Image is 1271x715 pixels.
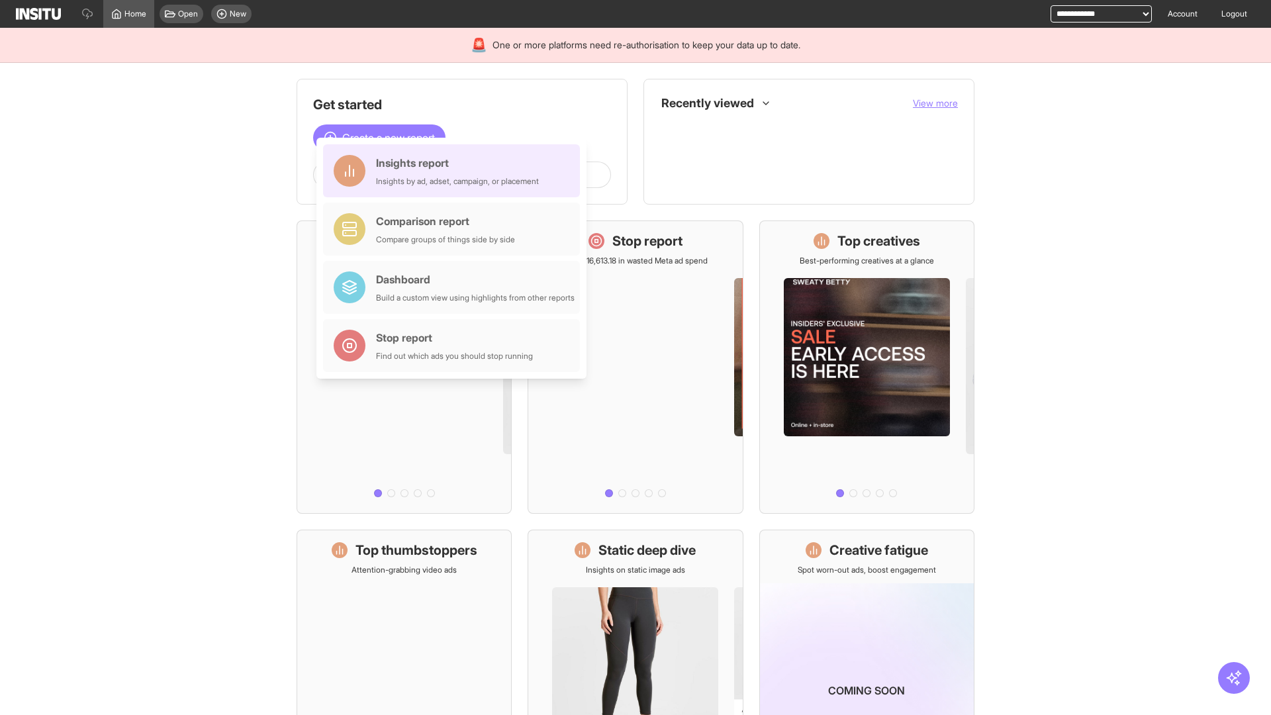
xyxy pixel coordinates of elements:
div: Comparison report [376,213,515,229]
h1: Static deep dive [598,541,696,559]
a: What's live nowSee all active ads instantly [297,220,512,514]
h1: Top creatives [837,232,920,250]
img: Logo [16,8,61,20]
span: Create a new report [342,130,435,146]
p: Save £16,613.18 in wasted Meta ad spend [563,256,708,266]
div: Find out which ads you should stop running [376,351,533,361]
div: Insights by ad, adset, campaign, or placement [376,176,539,187]
span: One or more platforms need re-authorisation to keep your data up to date. [493,38,800,52]
div: Compare groups of things side by side [376,234,515,245]
h1: Stop report [612,232,683,250]
p: Best-performing creatives at a glance [800,256,934,266]
button: Create a new report [313,124,446,151]
p: Attention-grabbing video ads [352,565,457,575]
div: 🚨 [471,36,487,54]
div: Insights report [376,155,539,171]
h1: Get started [313,95,611,114]
div: Dashboard [376,271,575,287]
span: Home [124,9,146,19]
a: Stop reportSave £16,613.18 in wasted Meta ad spend [528,220,743,514]
a: Top creativesBest-performing creatives at a glance [759,220,974,514]
h1: Top thumbstoppers [355,541,477,559]
span: New [230,9,246,19]
div: Build a custom view using highlights from other reports [376,293,575,303]
p: Insights on static image ads [586,565,685,575]
div: Stop report [376,330,533,346]
span: View more [913,97,958,109]
span: Open [178,9,198,19]
button: View more [913,97,958,110]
